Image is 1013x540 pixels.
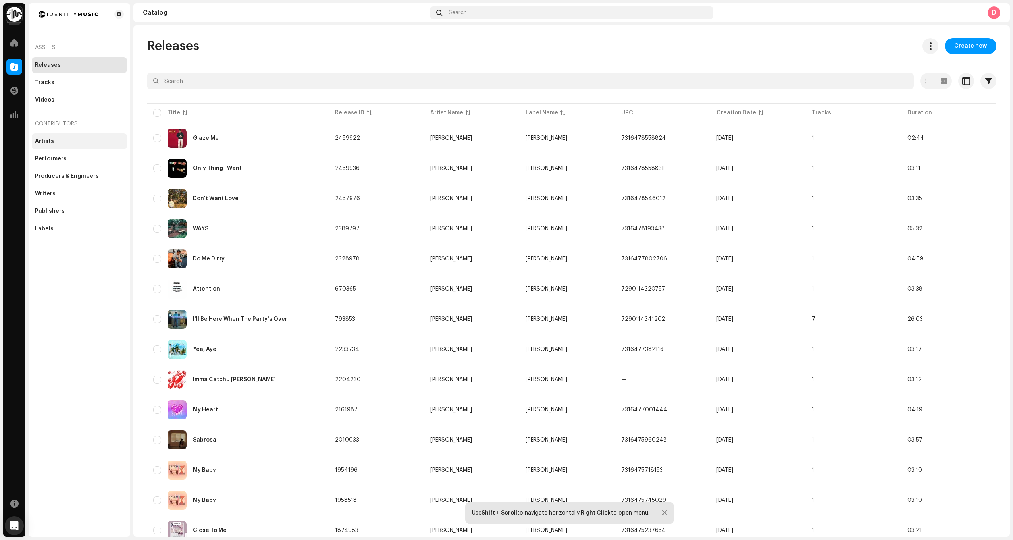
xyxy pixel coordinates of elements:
[193,135,219,141] div: Glaze Me
[335,498,357,503] span: 1958518
[335,226,360,231] span: 2389797
[193,166,242,171] div: Only Thing I Want
[430,226,513,231] span: Daniel Stockton
[430,135,472,141] div: [PERSON_NAME]
[430,196,513,201] span: Daniel Stockton
[526,109,558,117] div: Label Name
[430,467,513,473] span: Daniel Stockton
[32,114,127,133] re-a-nav-header: Contributors
[430,166,513,171] span: Daniel Stockton
[621,347,664,352] span: 7316477382116
[335,407,358,413] span: 2161987
[954,38,987,54] span: Create new
[526,377,567,382] span: Daniel Stockton
[907,498,922,503] span: 03:10
[335,316,355,322] span: 793853
[35,156,67,162] div: Performers
[621,196,666,201] span: 7316478546012
[812,286,814,292] span: 1
[716,377,733,382] span: Mar 16, 2024
[5,516,24,535] div: Open Intercom Messenger
[621,407,667,413] span: 7316477001444
[812,316,815,322] span: 7
[193,498,216,503] div: My Baby
[32,203,127,219] re-m-nav-item: Publishers
[907,286,922,292] span: 03:38
[907,196,922,201] span: 03:35
[335,347,359,352] span: 2233734
[716,467,733,473] span: Sep 23, 2023
[716,256,733,262] span: May 19, 2024
[335,377,361,382] span: 2204230
[430,467,472,473] div: [PERSON_NAME]
[168,159,187,178] img: 73113663-2732-4801-a653-dd155a06da6c
[168,249,187,268] img: 8b4db579-3963-46e7-b6c5-f25c1f4450d7
[526,316,567,322] span: Daniel Stockton
[812,377,814,382] span: 1
[193,437,216,443] div: Sabrosa
[526,467,567,473] span: Daniel Stockton
[812,407,814,413] span: 1
[812,498,814,503] span: 1
[907,256,923,262] span: 04:59
[32,57,127,73] re-m-nav-item: Releases
[430,528,472,533] div: [PERSON_NAME]
[35,97,54,103] div: Videos
[812,528,814,533] span: 1
[716,498,733,503] span: Sep 27, 2023
[907,135,924,141] span: 02:44
[430,135,513,141] span: Daniel Stockton
[32,221,127,237] re-m-nav-item: Labels
[32,38,127,57] re-a-nav-header: Assets
[430,377,513,382] span: Daniel Stockton
[193,196,239,201] div: Don't Want Love
[430,407,472,413] div: [PERSON_NAME]
[621,135,666,141] span: 7316478558824
[168,461,187,480] img: 09179244-811a-4c62-9265-0f4694f04b18
[168,400,187,419] img: 92812c84-c8c4-4cc5-9e6c-7d34b598b680
[621,226,665,231] span: 7316478193438
[526,286,567,292] span: Daniel Stockton
[168,219,187,238] img: e4716992-30f1-45ae-838a-443a5b07e000
[907,377,922,382] span: 03:12
[430,498,472,503] div: [PERSON_NAME]
[35,208,65,214] div: Publishers
[526,226,567,231] span: Daniel Stockton
[716,316,733,322] span: Mar 3, 2021
[168,491,187,510] img: b69439bb-3753-4fce-b016-0d7edcd888eb
[168,129,187,148] img: 85b8182e-d2b4-4a72-aa1b-2bcfc87c1578
[193,528,227,533] div: Close To Me
[193,347,216,352] div: Yea, Aye
[35,62,61,68] div: Releases
[621,498,666,503] span: 7316475745029
[812,226,814,231] span: 1
[35,10,102,19] img: 185c913a-8839-411b-a7b9-bf647bcb215e
[430,256,472,262] div: [PERSON_NAME]
[168,340,187,359] img: a17f83df-14cf-4191-8434-fdd9780427c7
[193,256,225,262] div: Do Me Dirty
[472,510,649,516] div: Use to navigate horizontally, to open menu.
[430,437,472,443] div: [PERSON_NAME]
[716,407,733,413] span: Feb 28, 2024
[526,347,567,352] span: Daniel Stockton
[193,377,276,382] div: Imma Catchu Ricky
[430,109,463,117] div: Artist Name
[716,109,756,117] div: Creation Date
[907,437,922,443] span: 03:57
[812,166,814,171] span: 1
[907,528,922,533] span: 03:21
[35,138,54,145] div: Artists
[335,528,358,533] span: 1874983
[812,196,814,201] span: 1
[526,498,567,503] span: Daniel Stockton
[193,316,287,322] div: I'll Be Here When The Party's Over
[621,528,666,533] span: 7316475237654
[621,166,664,171] span: 7316478558831
[335,109,364,117] div: Release ID
[168,280,187,299] img: 703bb939-7aa6-4cdd-aec4-e034bcd3ceb1
[32,92,127,108] re-m-nav-item: Videos
[812,135,814,141] span: 1
[812,256,814,262] span: 1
